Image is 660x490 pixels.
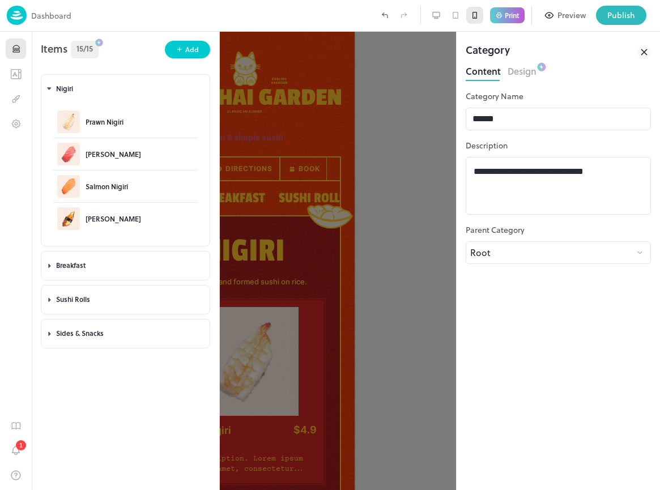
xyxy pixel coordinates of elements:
span: Breakfast [70,158,131,174]
h1: Clean & simple sushi. [14,101,207,111]
button: Items [6,39,26,59]
p: Category Name [466,90,651,102]
div: Sushi Rolls [41,283,210,317]
button: Preview [539,6,593,25]
a: Directions [74,126,146,148]
img: item image [57,207,80,230]
div: 1 [16,440,26,450]
img: 1681879413876llze1fi77a.png [14,14,207,87]
div: Sushi Rolls [46,286,205,314]
button: Publish [596,6,646,25]
div: Sides & Snacks [46,319,205,348]
img: 16818686608010qcit7jh133r.png [174,173,220,197]
div: Notifications [6,440,26,465]
img: item image [57,143,80,165]
div: Add [185,44,199,55]
img: logo-86c26b7e.jpg [7,6,27,25]
span: Nigiri [22,158,57,174]
div: Nigiri [56,84,195,93]
p: Directions [81,133,139,143]
span: 2 pieces [38,410,63,417]
div: Prawn Nigiri [86,117,124,127]
div: Sides & Snacks [56,329,195,338]
div: [PERSON_NAME] [86,214,141,224]
a: Call [28,126,74,148]
div: Sides & Snacks [41,317,210,351]
div: Nigiri [46,75,205,103]
div: Category [466,42,510,62]
p: Print [505,12,519,19]
span: $4.9 [160,393,183,403]
button: Design [508,62,536,78]
button: Settings [6,113,26,134]
img: 1663223234832y5trjp0f2zr.jpg [38,275,183,384]
div: Breakfast [41,249,210,283]
div: Preview [557,9,586,22]
button: Add [165,41,210,58]
span: Items [41,41,67,58]
p: Nigiri [28,198,193,241]
button: Design [6,88,26,109]
div: [PERSON_NAME] [86,149,141,159]
label: Undo (Ctrl + Z) [375,6,394,25]
div: Breakfast [46,252,205,280]
div: Root [466,241,636,264]
button: Help [6,465,26,485]
div: Sushi Rolls [56,295,195,304]
button: Templates [6,63,26,84]
p: Parent Category [466,224,651,236]
label: Redo (Ctrl + Y) [394,6,414,25]
span: Sushi Rolls [145,158,212,174]
img: item image [57,175,80,198]
p: Book [154,133,186,143]
img: item image [57,110,80,133]
span: Prawn Nigiri [38,393,97,404]
button: Guides [6,415,26,436]
a: Book [146,126,193,148]
span: 15/15 [76,42,93,54]
div: Nigiriitem imagePrawn Nigiri item image[PERSON_NAME] item imageSalmon Nigiri item image[PERSON_NAME] [41,72,210,249]
p: 握り寿司 Hand formed sushi on rice. [28,245,193,254]
p: Description [466,139,651,151]
p: Dashboard [31,10,71,22]
div: Breakfast [56,261,195,270]
button: Content [466,62,501,78]
span: Item Description. Lorem ipsum dolor sit amet, consectetur adipiscing elit, sed do eiusmod tempor ... [38,423,178,473]
div: Salmon Nigiri [86,181,128,191]
div: Publish [607,9,635,22]
p: Call [35,133,66,143]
